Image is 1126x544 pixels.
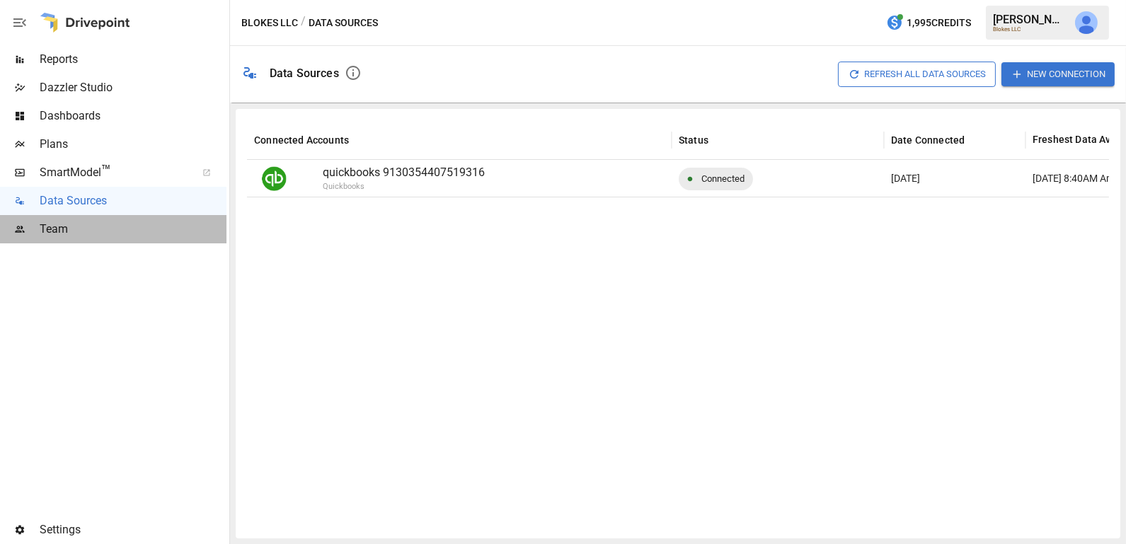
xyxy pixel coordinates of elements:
img: Quickbooks Logo [262,166,287,191]
div: [PERSON_NAME] [993,13,1067,26]
span: Connected [693,161,753,197]
div: Date Connected [891,134,965,146]
button: 1,995Credits [880,10,977,36]
div: Connected Accounts [254,134,349,146]
div: Blokes LLC [993,26,1067,33]
button: Sort [710,130,730,150]
div: Status [679,134,708,146]
div: Data Sources [270,66,339,80]
span: Data Sources [40,192,226,209]
span: Team [40,221,226,238]
span: Reports [40,51,226,68]
p: Quickbooks [323,181,740,193]
span: ™ [101,162,111,180]
button: Sort [350,130,370,150]
div: / [301,14,306,32]
button: Blokes LLC [241,14,298,32]
span: Dazzler Studio [40,79,226,96]
span: Dashboards [40,108,226,125]
button: New Connection [1001,62,1115,86]
span: Plans [40,136,226,153]
span: SmartModel [40,164,187,181]
p: quickbooks 9130354407519316 [323,164,665,181]
button: Sort [966,130,986,150]
button: Refresh All Data Sources [838,62,996,86]
button: Julie Wilton [1067,3,1106,42]
span: Settings [40,521,226,538]
span: 1,995 Credits [907,14,971,32]
img: Julie Wilton [1075,11,1098,34]
div: Feb 28 2024 [884,160,1026,197]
